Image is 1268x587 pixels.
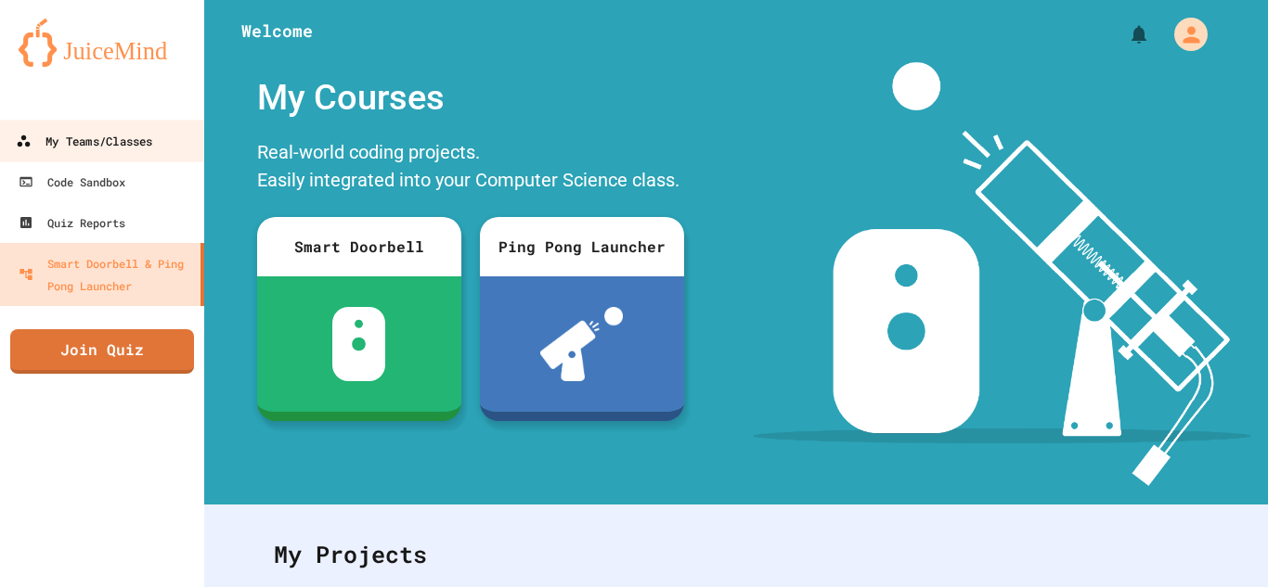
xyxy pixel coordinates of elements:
[753,62,1250,486] img: banner-image-my-projects.png
[480,217,684,276] div: Ping Pong Launcher
[10,329,194,374] a: Join Quiz
[19,211,125,234] div: Quiz Reports
[1093,19,1155,50] div: My Notifications
[19,171,125,193] div: Code Sandbox
[332,307,385,381] img: sdb-white.svg
[19,19,186,67] img: logo-orange.svg
[1155,13,1212,56] div: My Account
[19,252,193,297] div: Smart Doorbell & Ping Pong Launcher
[540,307,623,381] img: ppl-with-ball.png
[257,217,461,276] div: Smart Doorbell
[248,134,693,203] div: Real-world coding projects. Easily integrated into your Computer Science class.
[248,62,693,134] div: My Courses
[16,130,152,153] div: My Teams/Classes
